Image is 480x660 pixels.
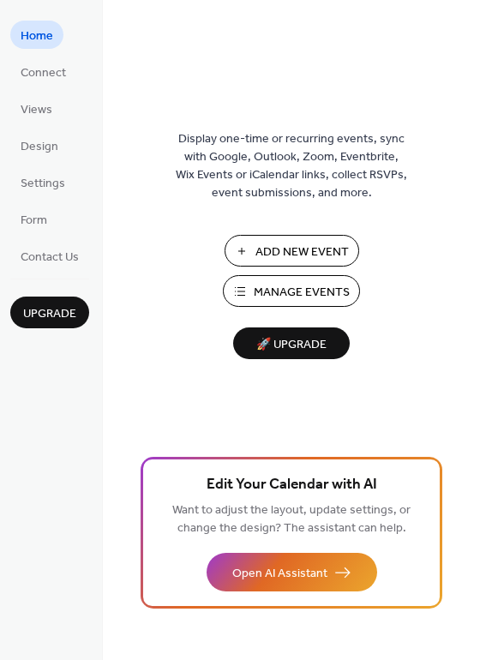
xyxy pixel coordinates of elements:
[23,305,76,323] span: Upgrade
[243,333,339,357] span: 🚀 Upgrade
[10,242,89,270] a: Contact Us
[172,499,411,540] span: Want to adjust the layout, update settings, or change the design? The assistant can help.
[207,473,377,497] span: Edit Your Calendar with AI
[10,21,63,49] a: Home
[10,131,69,159] a: Design
[21,212,47,230] span: Form
[176,130,407,202] span: Display one-time or recurring events, sync with Google, Outlook, Zoom, Eventbrite, Wix Events or ...
[233,327,350,359] button: 🚀 Upgrade
[21,27,53,45] span: Home
[223,275,360,307] button: Manage Events
[21,138,58,156] span: Design
[207,553,377,591] button: Open AI Assistant
[232,565,327,583] span: Open AI Assistant
[10,297,89,328] button: Upgrade
[21,101,52,119] span: Views
[21,64,66,82] span: Connect
[10,57,76,86] a: Connect
[21,249,79,267] span: Contact Us
[225,235,359,267] button: Add New Event
[255,243,349,261] span: Add New Event
[10,94,63,123] a: Views
[254,284,350,302] span: Manage Events
[10,205,57,233] a: Form
[10,168,75,196] a: Settings
[21,175,65,193] span: Settings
